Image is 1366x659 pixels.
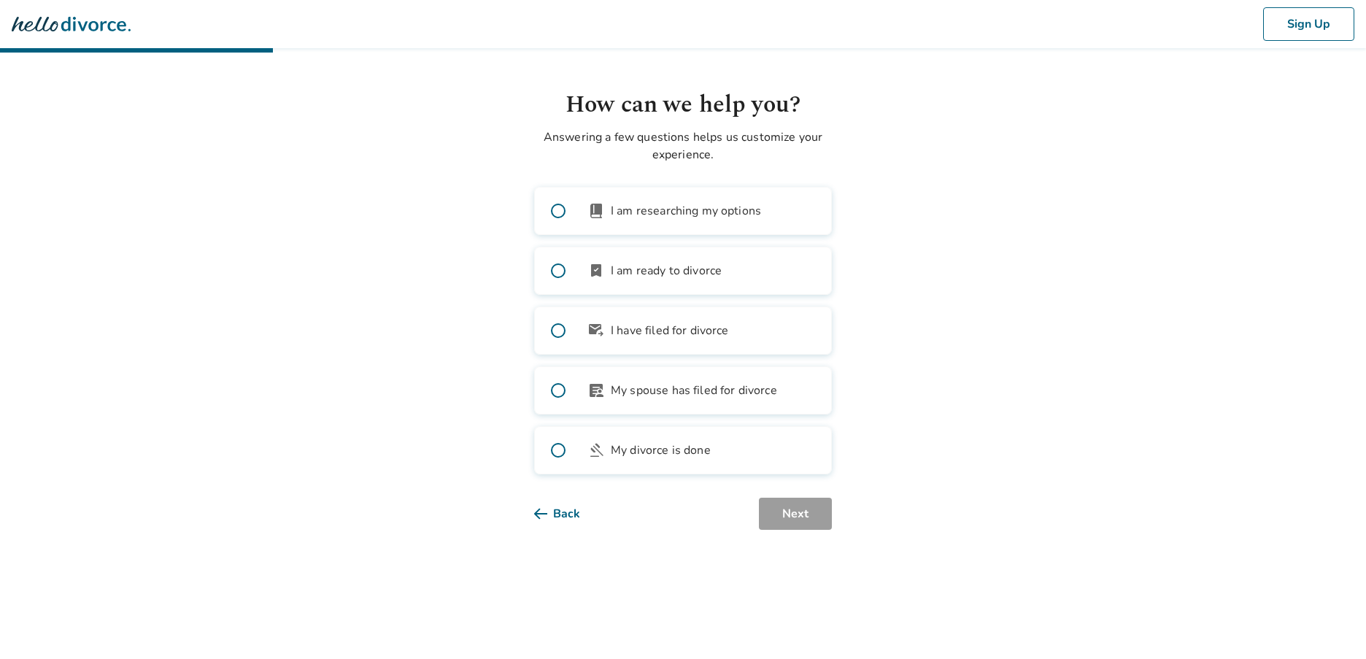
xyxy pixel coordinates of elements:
[587,382,605,399] span: article_person
[611,322,729,339] span: I have filed for divorce
[611,382,777,399] span: My spouse has filed for divorce
[534,128,832,163] p: Answering a few questions helps us customize your experience.
[611,202,761,220] span: I am researching my options
[587,442,605,459] span: gavel
[1293,589,1366,659] iframe: Chat Widget
[1263,7,1354,41] button: Sign Up
[611,262,722,280] span: I am ready to divorce
[587,262,605,280] span: bookmark_check
[534,498,603,530] button: Back
[534,88,832,123] h1: How can we help you?
[611,442,711,459] span: My divorce is done
[587,322,605,339] span: outgoing_mail
[759,498,832,530] button: Next
[587,202,605,220] span: book_2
